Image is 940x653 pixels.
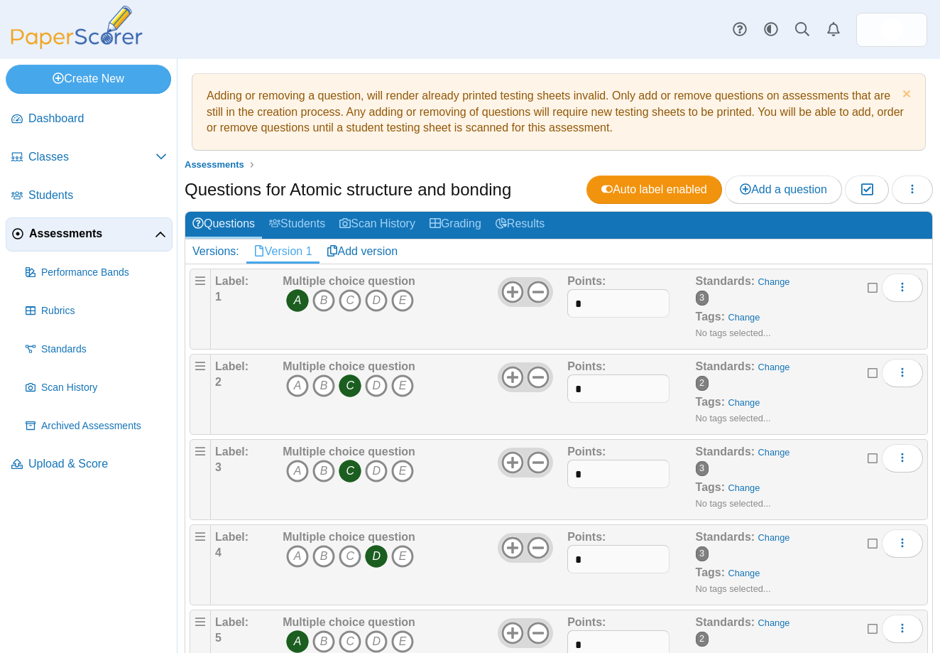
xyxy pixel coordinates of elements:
[215,376,222,388] b: 2
[882,359,923,387] button: More options
[41,419,167,433] span: Archived Assessments
[6,141,173,175] a: Classes
[391,630,414,653] i: E
[488,212,552,238] a: Results
[740,183,827,195] span: Add a question
[6,39,148,51] a: PaperScorer
[41,304,167,318] span: Rubrics
[696,566,725,578] b: Tags:
[339,630,361,653] i: C
[286,460,309,482] i: A
[6,6,148,49] img: PaperScorer
[215,446,248,458] b: Label:
[215,291,222,303] b: 1
[339,374,361,397] i: C
[185,178,511,202] h1: Questions for Atomic structure and bonding
[696,546,709,561] a: 3
[312,545,335,568] i: B
[696,376,709,390] a: 2
[696,311,725,323] b: Tags:
[6,448,173,482] a: Upload & Score
[696,275,755,287] b: Standards:
[567,275,606,287] b: Points:
[391,545,414,568] i: E
[601,183,707,195] span: Auto label enabled
[391,374,414,397] i: E
[758,447,790,458] a: Change
[391,460,414,482] i: E
[365,460,388,482] i: D
[758,276,790,287] a: Change
[365,374,388,397] i: D
[312,460,335,482] i: B
[899,88,911,103] a: Dismiss notice
[283,616,415,628] b: Multiple choice question
[181,156,248,174] a: Assessments
[882,444,923,473] button: More options
[880,18,903,41] span: Andrew Schweitzer
[856,13,927,47] a: ps.FtIRDuy1UXOak3eh
[286,545,309,568] i: A
[246,239,319,264] a: Version 1
[6,217,173,252] a: Assessments
[728,482,760,493] a: Change
[185,212,262,238] a: Questions
[20,294,173,328] a: Rubrics
[28,111,167,126] span: Dashboard
[312,630,335,653] i: B
[20,256,173,290] a: Performance Bands
[365,630,388,653] i: D
[696,616,755,628] b: Standards:
[200,81,918,143] div: Adding or removing a question, will render already printed testing sheets invalid. Only add or re...
[696,360,755,372] b: Standards:
[880,18,903,41] img: ps.FtIRDuy1UXOak3eh
[190,439,211,520] div: Drag handle
[696,446,755,458] b: Standards:
[725,176,842,204] a: Add a question
[215,616,248,628] b: Label:
[20,371,173,405] a: Scan History
[728,312,760,323] a: Change
[6,65,171,93] a: Create New
[283,360,415,372] b: Multiple choice question
[286,289,309,312] i: A
[190,354,211,435] div: Drag handle
[215,531,248,543] b: Label:
[185,239,246,264] div: Versions:
[696,583,771,594] small: No tags selected...
[312,374,335,397] i: B
[882,615,923,643] button: More options
[696,498,771,509] small: No tags selected...
[312,289,335,312] i: B
[728,397,760,408] a: Change
[422,212,488,238] a: Grading
[28,456,167,472] span: Upload & Score
[283,531,415,543] b: Multiple choice question
[567,531,606,543] b: Points:
[365,545,388,568] i: D
[29,226,155,242] span: Assessments
[696,413,771,423] small: No tags selected...
[319,239,405,264] a: Add version
[818,14,849,45] a: Alerts
[185,159,244,170] span: Assessments
[286,374,309,397] i: A
[20,333,173,367] a: Standards
[6,102,173,136] a: Dashboard
[696,396,725,408] b: Tags:
[365,289,388,312] i: D
[696,481,725,493] b: Tags:
[41,342,167,357] span: Standards
[283,275,415,287] b: Multiple choice question
[728,568,760,578] a: Change
[339,460,361,482] i: C
[6,179,173,213] a: Students
[586,176,722,204] a: Auto label enabled
[190,269,211,350] div: Drag handle
[215,546,222,558] b: 4
[696,461,709,475] a: 3
[696,531,755,543] b: Standards:
[41,381,167,395] span: Scan History
[41,266,167,280] span: Performance Bands
[215,632,222,644] b: 5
